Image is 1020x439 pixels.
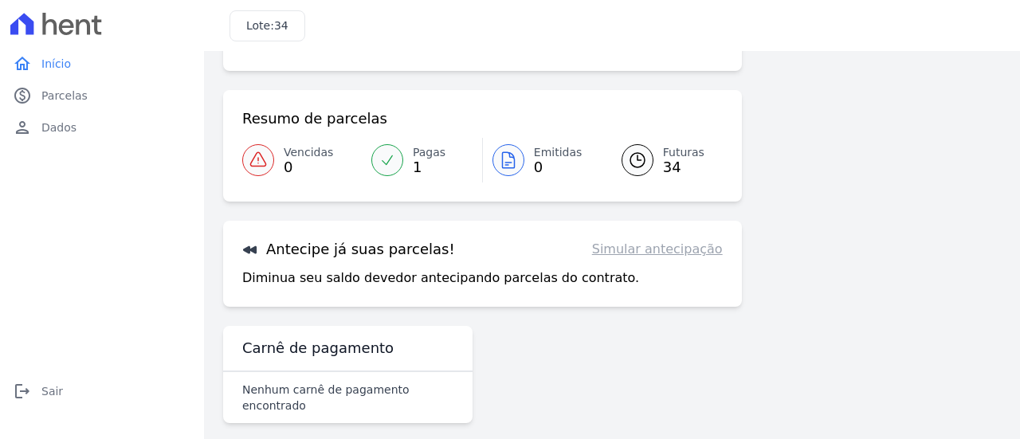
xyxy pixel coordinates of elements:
span: 1 [413,161,445,174]
i: person [13,118,32,137]
h3: Resumo de parcelas [242,109,387,128]
span: Emitidas [534,144,583,161]
a: Simular antecipação [592,240,723,259]
h3: Carnê de pagamento [242,339,394,358]
span: Futuras [663,144,704,161]
span: Sair [41,383,63,399]
a: Emitidas 0 [483,138,602,182]
a: paidParcelas [6,80,198,112]
p: Diminua seu saldo devedor antecipando parcelas do contrato. [242,268,639,288]
span: Vencidas [284,144,333,161]
i: home [13,54,32,73]
span: 34 [274,19,288,32]
a: Vencidas 0 [242,138,362,182]
span: Dados [41,120,76,135]
span: Início [41,56,71,72]
a: personDados [6,112,198,143]
span: Parcelas [41,88,88,104]
a: logoutSair [6,375,198,407]
i: paid [13,86,32,105]
span: 34 [663,161,704,174]
p: Nenhum carnê de pagamento encontrado [242,382,453,414]
span: Pagas [413,144,445,161]
a: homeInício [6,48,198,80]
a: Futuras 34 [602,138,723,182]
h3: Lote: [246,18,288,34]
i: logout [13,382,32,401]
h3: Antecipe já suas parcelas! [242,240,455,259]
span: 0 [284,161,333,174]
span: 0 [534,161,583,174]
a: Pagas 1 [362,138,482,182]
